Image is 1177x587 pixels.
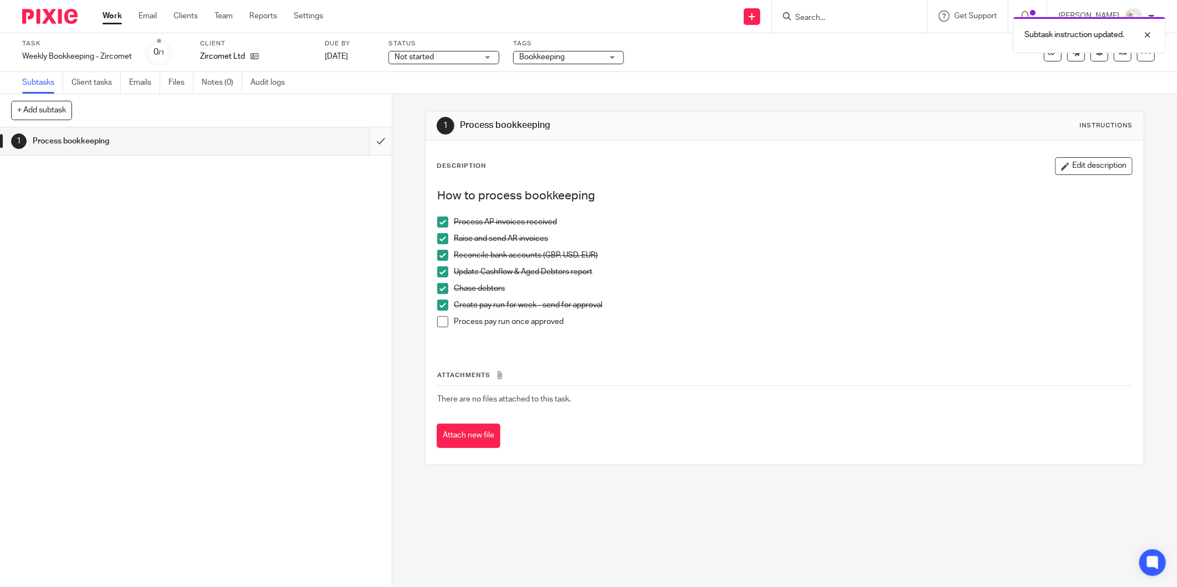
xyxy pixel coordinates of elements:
label: Task [22,39,132,48]
p: Reconcile bank accounts (GBP, USD, EUR) [454,250,1132,261]
a: Clients [173,11,198,22]
a: Files [168,72,193,94]
p: Subtask instruction updated. [1025,29,1124,40]
label: Tags [513,39,624,48]
p: Chase debtors [454,283,1132,294]
a: Reports [249,11,277,22]
span: [DATE] [325,53,348,60]
p: Process AP invoices received [454,217,1132,228]
span: There are no files attached to this task. [437,395,571,403]
a: Subtasks [22,72,63,94]
label: Due by [325,39,375,48]
a: Team [214,11,233,22]
a: Email [139,11,157,22]
div: Weekly Bookkeeping - Zircomet [22,51,132,62]
h1: Process bookkeeping [33,133,250,150]
a: Audit logs [250,72,293,94]
a: Emails [129,72,160,94]
label: Status [388,39,499,48]
a: Client tasks [71,72,121,94]
button: Edit description [1055,157,1133,175]
p: Update Cashflow & Aged Debtors report [454,266,1132,277]
a: Settings [294,11,323,22]
h2: How to process bookkeeping [437,187,1132,205]
div: 1 [11,133,27,149]
span: Attachments [437,372,490,378]
p: Create pay run for week - send for approval [454,300,1132,311]
label: Client [200,39,311,48]
img: Image.jpeg [1125,8,1143,25]
span: Not started [395,53,434,61]
a: Notes (0) [202,72,242,94]
span: Bookkeeping [519,53,565,61]
div: 1 [437,117,454,135]
img: Pixie [22,9,78,24]
h1: Process bookkeeping [460,120,808,131]
p: Raise and send AR invoices [454,233,1132,244]
p: Description [437,162,486,171]
button: + Add subtask [11,101,72,120]
div: 0 [153,46,165,59]
div: Instructions [1079,121,1133,130]
a: Work [103,11,122,22]
small: /1 [158,50,165,56]
button: Attach new file [437,424,500,449]
p: Process pay run once approved [454,316,1132,327]
p: Zircomet Ltd [200,51,245,62]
